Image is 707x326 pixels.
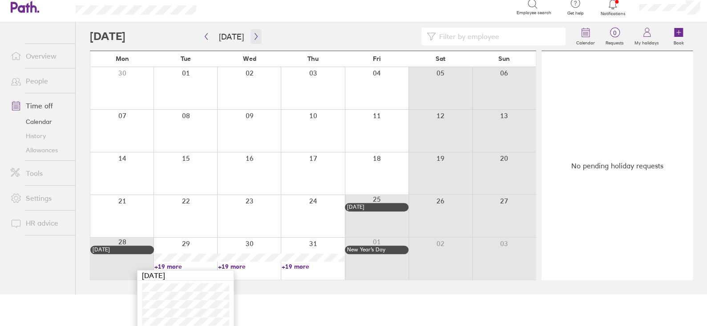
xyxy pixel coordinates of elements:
[668,38,689,46] label: Book
[347,246,406,253] div: New Year’s Day
[436,28,560,45] input: Filter by employee
[137,270,234,281] div: [DATE]
[571,22,600,51] a: Calendar
[4,72,75,90] a: People
[154,262,217,270] a: +19 more
[4,115,75,129] a: Calendar
[498,55,510,62] span: Sun
[282,262,344,270] a: +19 more
[600,38,629,46] label: Requests
[4,143,75,157] a: Allowances
[561,11,590,16] span: Get help
[4,129,75,143] a: History
[220,3,243,11] div: Search
[629,22,664,51] a: My holidays
[307,55,319,62] span: Thu
[516,10,551,16] span: Employee search
[664,22,693,51] a: Book
[600,22,629,51] a: 0Requests
[436,55,445,62] span: Sat
[4,47,75,65] a: Overview
[4,214,75,232] a: HR advice
[4,97,75,115] a: Time off
[218,262,281,270] a: +19 more
[181,55,191,62] span: Tue
[373,55,381,62] span: Fri
[4,164,75,182] a: Tools
[629,38,664,46] label: My holidays
[600,29,629,36] span: 0
[598,11,627,16] span: Notifications
[93,246,152,253] div: [DATE]
[212,29,251,44] button: [DATE]
[116,55,129,62] span: Mon
[347,204,406,210] div: [DATE]
[243,55,256,62] span: Wed
[4,189,75,207] a: Settings
[571,38,600,46] label: Calendar
[541,51,693,280] div: No pending holiday requests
